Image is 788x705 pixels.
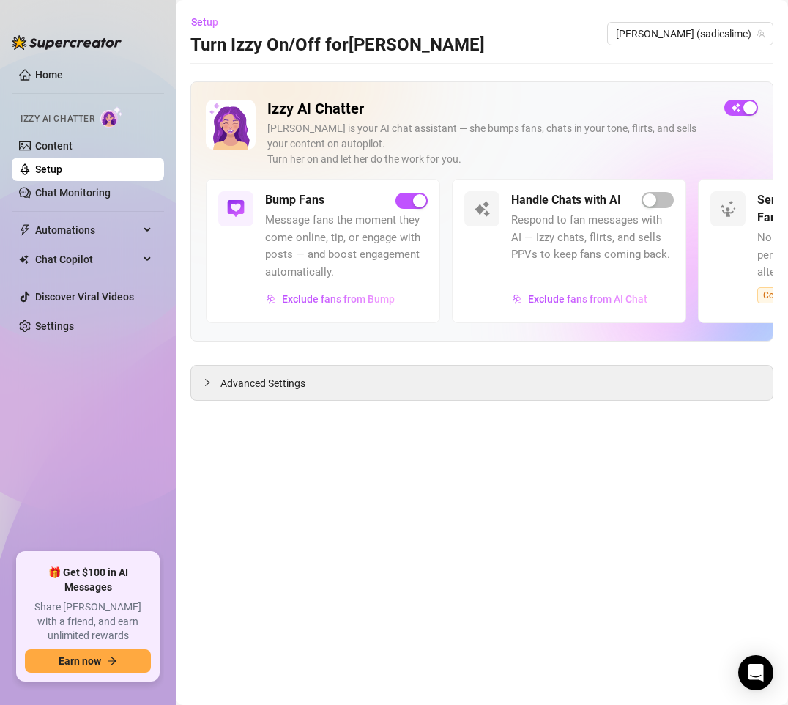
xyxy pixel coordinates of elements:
img: svg%3e [719,200,737,218]
span: Sadie (sadieslime) [616,23,765,45]
span: Share [PERSON_NAME] with a friend, and earn unlimited rewards [25,600,151,643]
span: Automations [35,218,139,242]
img: Izzy AI Chatter [206,100,256,150]
button: Exclude fans from AI Chat [511,287,648,311]
a: Home [35,69,63,81]
span: 🎁 Get $100 in AI Messages [25,566,151,594]
h3: Turn Izzy On/Off for [PERSON_NAME] [190,34,485,57]
button: Exclude fans from Bump [265,287,395,311]
span: Izzy AI Chatter [21,112,94,126]
a: Discover Viral Videos [35,291,134,303]
div: [PERSON_NAME] is your AI chat assistant — she bumps fans, chats in your tone, flirts, and sells y... [267,121,713,167]
span: Advanced Settings [220,375,305,391]
img: Chat Copilot [19,254,29,265]
span: Chat Copilot [35,248,139,271]
div: Open Intercom Messenger [738,655,773,690]
span: Exclude fans from Bump [282,293,395,305]
span: Setup [191,16,218,28]
button: Earn nowarrow-right [25,649,151,673]
a: Content [35,140,73,152]
span: arrow-right [107,656,117,666]
img: svg%3e [227,200,245,218]
img: logo-BBDzfeDw.svg [12,35,122,50]
span: Respond to fan messages with AI — Izzy chats, flirts, and sells PPVs to keep fans coming back. [511,212,674,264]
h5: Handle Chats with AI [511,191,621,209]
span: Earn now [59,655,101,667]
h5: Bump Fans [265,191,324,209]
button: Setup [190,10,230,34]
img: svg%3e [266,294,276,304]
span: collapsed [203,378,212,387]
a: Setup [35,163,62,175]
img: svg%3e [512,294,522,304]
h2: Izzy AI Chatter [267,100,713,118]
a: Settings [35,320,74,332]
span: Message fans the moment they come online, tip, or engage with posts — and boost engagement automa... [265,212,428,281]
span: Exclude fans from AI Chat [528,293,647,305]
img: AI Chatter [100,106,123,128]
a: Chat Monitoring [35,187,111,199]
span: thunderbolt [19,224,31,236]
img: svg%3e [473,200,491,218]
div: collapsed [203,374,220,391]
span: team [757,29,765,38]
